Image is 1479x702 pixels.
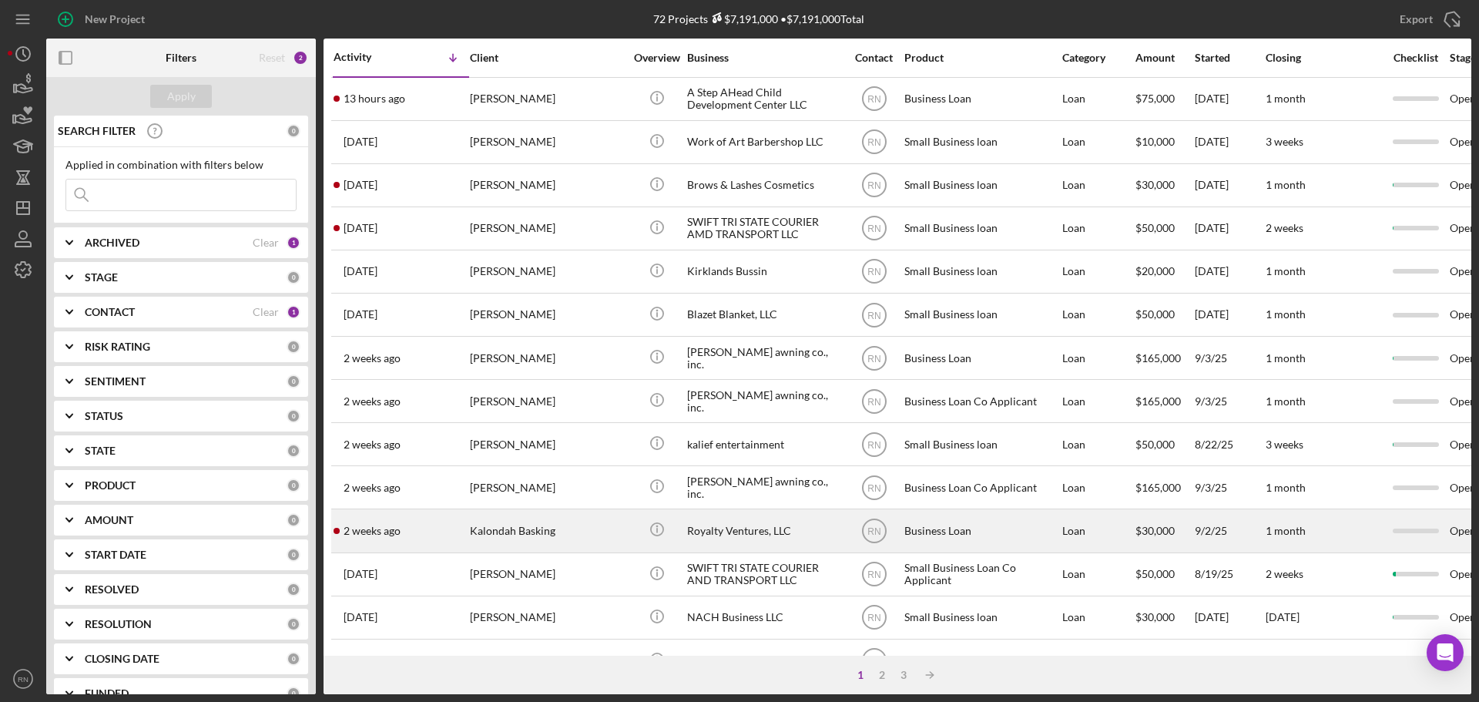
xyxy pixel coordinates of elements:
[470,52,624,64] div: Client
[1266,221,1303,234] time: 2 weeks
[687,338,841,378] div: [PERSON_NAME] awning co., inc.
[470,251,624,292] div: [PERSON_NAME]
[287,548,300,562] div: 0
[1266,438,1303,451] time: 3 weeks
[1135,481,1181,494] span: $165,000
[85,306,135,318] b: CONTACT
[344,179,377,191] time: 2025-09-12 04:09
[1062,467,1134,508] div: Loan
[344,654,377,667] time: 2025-08-11 19:33
[1266,351,1306,364] time: 1 month
[904,338,1058,378] div: Business Loan
[344,92,405,105] time: 2025-09-16 02:18
[334,51,401,63] div: Activity
[867,526,880,537] text: RN
[687,597,841,638] div: NACH Business LLC
[1195,79,1264,119] div: [DATE]
[687,640,841,681] div: MC Roofing LLC
[1195,208,1264,249] div: [DATE]
[85,583,139,596] b: RESOLVED
[904,554,1058,595] div: Small Business Loan Co Applicant
[287,513,300,527] div: 0
[1135,307,1175,321] span: $50,000
[687,79,841,119] div: A Step AHead Child Development Center LLC
[687,165,841,206] div: Brows & Lashes Cosmetics
[470,294,624,335] div: [PERSON_NAME]
[85,341,150,353] b: RISK RATING
[1266,481,1306,494] time: 1 month
[287,236,300,250] div: 1
[708,12,778,25] div: $7,191,000
[287,687,300,700] div: 0
[867,353,880,364] text: RN
[1135,524,1175,537] span: $30,000
[687,467,841,508] div: [PERSON_NAME] awning co., inc.
[1266,135,1303,148] time: 3 weeks
[1195,467,1264,508] div: 9/3/25
[85,375,146,388] b: SENTIMENT
[1266,178,1306,191] time: 1 month
[470,381,624,422] div: [PERSON_NAME]
[1135,351,1181,364] span: $165,000
[867,569,880,580] text: RN
[1062,640,1134,681] div: Loan
[867,482,880,493] text: RN
[287,409,300,423] div: 0
[1135,135,1175,148] span: $10,000
[850,669,871,681] div: 1
[1135,52,1193,64] div: Amount
[1062,165,1134,206] div: Loan
[470,424,624,465] div: [PERSON_NAME]
[287,583,300,596] div: 0
[85,4,145,35] div: New Project
[867,310,880,321] text: RN
[1062,338,1134,378] div: Loan
[470,467,624,508] div: [PERSON_NAME]
[904,467,1058,508] div: Business Loan Co Applicant
[470,79,624,119] div: [PERSON_NAME]
[1266,92,1306,105] time: 1 month
[470,554,624,595] div: [PERSON_NAME]
[344,611,377,623] time: 2025-08-17 02:31
[871,669,893,681] div: 2
[1135,653,1175,667] span: $50,000
[1266,653,1300,667] time: [DATE]
[893,669,914,681] div: 3
[287,305,300,319] div: 1
[867,396,880,407] text: RN
[904,208,1058,249] div: Small Business loan
[904,294,1058,335] div: Small Business loan
[344,352,401,364] time: 2025-09-05 14:46
[150,85,212,108] button: Apply
[287,652,300,666] div: 0
[1427,634,1464,671] div: Open Intercom Messenger
[1135,92,1175,105] span: $75,000
[470,165,624,206] div: [PERSON_NAME]
[904,122,1058,163] div: Small Business loan
[1062,597,1134,638] div: Loan
[904,424,1058,465] div: Small Business loan
[904,251,1058,292] div: Small Business loan
[85,687,129,700] b: FUNDED
[687,208,841,249] div: SWIFT TRI STATE COURIER AMD TRANSPORT LLC
[1135,221,1175,234] span: $50,000
[904,381,1058,422] div: Business Loan Co Applicant
[470,597,624,638] div: [PERSON_NAME]
[1266,307,1306,321] time: 1 month
[1384,4,1471,35] button: Export
[687,294,841,335] div: Blazet Blanket, LLC
[1195,381,1264,422] div: 9/3/25
[867,613,880,623] text: RN
[344,568,377,580] time: 2025-08-20 00:14
[1135,395,1181,408] span: $165,000
[687,424,841,465] div: kalief entertainment
[1195,294,1264,335] div: [DATE]
[904,510,1058,551] div: Business Loan
[344,136,377,148] time: 2025-09-14 13:38
[1062,381,1134,422] div: Loan
[687,251,841,292] div: Kirklands Bussin
[628,52,686,64] div: Overview
[85,653,159,665] b: CLOSING DATE
[58,125,136,137] b: SEARCH FILTER
[287,479,300,492] div: 0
